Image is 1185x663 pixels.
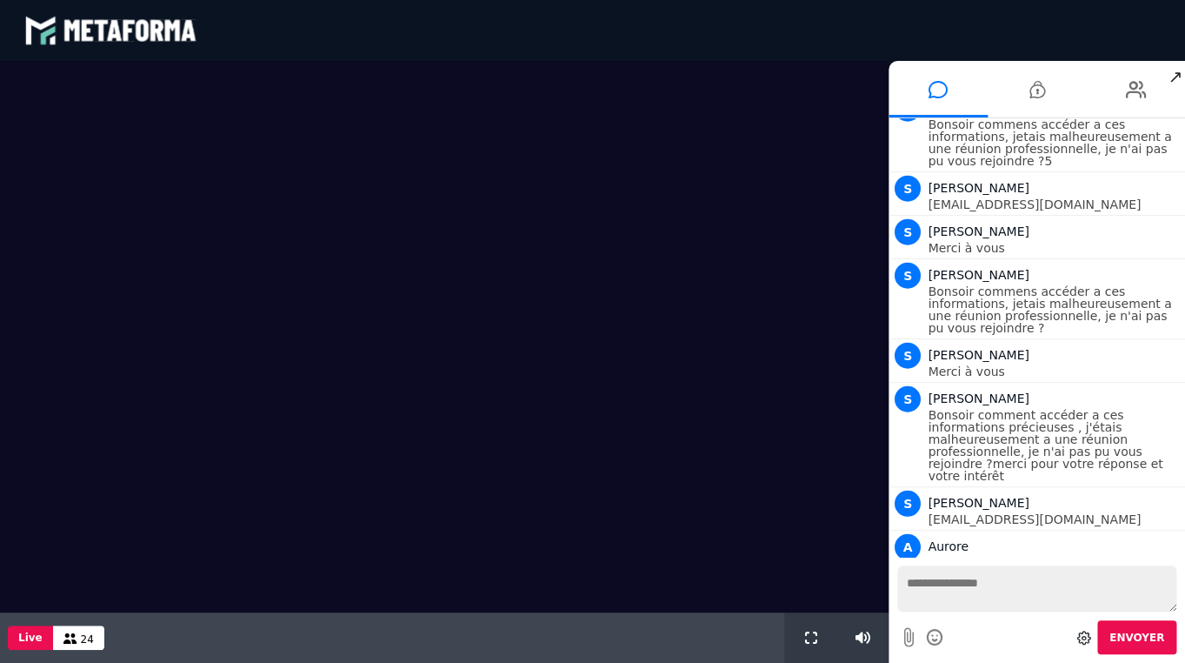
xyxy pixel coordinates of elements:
[928,268,1029,282] span: [PERSON_NAME]
[81,633,94,646] span: 24
[928,539,969,553] span: Aurore
[928,181,1029,195] span: [PERSON_NAME]
[895,343,921,369] span: S
[928,198,1181,211] p: [EMAIL_ADDRESS][DOMAIN_NAME]
[895,491,921,517] span: S
[928,224,1029,238] span: [PERSON_NAME]
[1165,61,1185,92] span: ↗
[8,626,53,650] button: Live
[895,386,921,412] span: S
[895,176,921,202] span: S
[928,242,1181,254] p: Merci à vous
[928,285,1181,334] p: Bonsoir commens accéder a ces informations, jetais malheureusement a une réunion professionnelle,...
[895,219,921,245] span: S
[928,348,1029,362] span: [PERSON_NAME]
[928,392,1029,405] span: [PERSON_NAME]
[1097,620,1176,654] button: Envoyer
[928,409,1181,482] p: Bonsoir comment accéder a ces informations précieuses , j'étais malheureusement a une réunion pro...
[928,513,1181,526] p: [EMAIL_ADDRESS][DOMAIN_NAME]
[928,365,1181,378] p: Merci à vous
[928,118,1181,167] p: Bonsoir commens accéder a ces informations, jetais malheureusement a une réunion professionnelle,...
[928,496,1029,510] span: [PERSON_NAME]
[895,534,921,560] span: A
[895,263,921,289] span: S
[1109,632,1164,644] span: Envoyer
